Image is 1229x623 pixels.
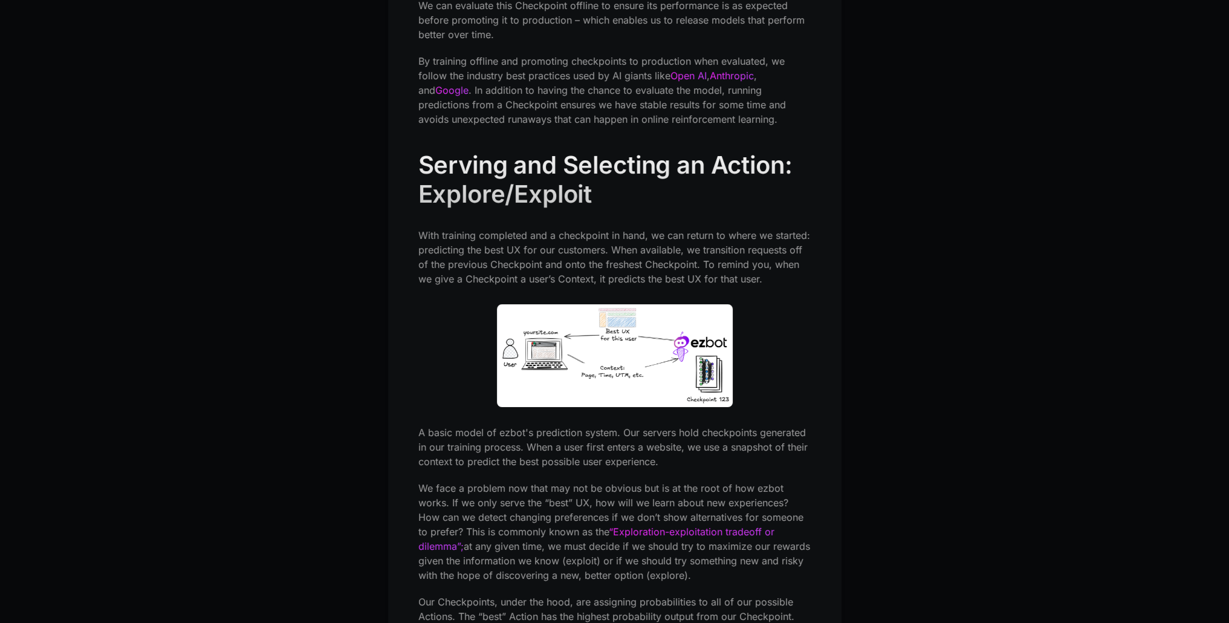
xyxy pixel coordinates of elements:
p: A basic model of ezbot's prediction system. Our servers hold checkpoints generated in our trainin... [418,425,811,469]
h2: Serving and Selecting an Action: Explore/Exploit [418,151,811,214]
a: Anthropic [710,70,754,82]
a: Google [435,84,469,96]
a: Open AI [670,70,707,82]
img: A basic model of ezbot&#39;s prediction system [497,304,733,407]
a: “Exploration-exploitation tradeoff or dilemma”; [418,526,774,552]
p: By training offline and promoting checkpoints to production when evaluated, we follow the industr... [418,54,811,126]
p: With training completed and a checkpoint in hand, we can return to where we started: predicting t... [418,228,811,286]
p: We face a problem now that may not be obvious but is at the root of how ezbot works. If we only s... [418,481,811,582]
